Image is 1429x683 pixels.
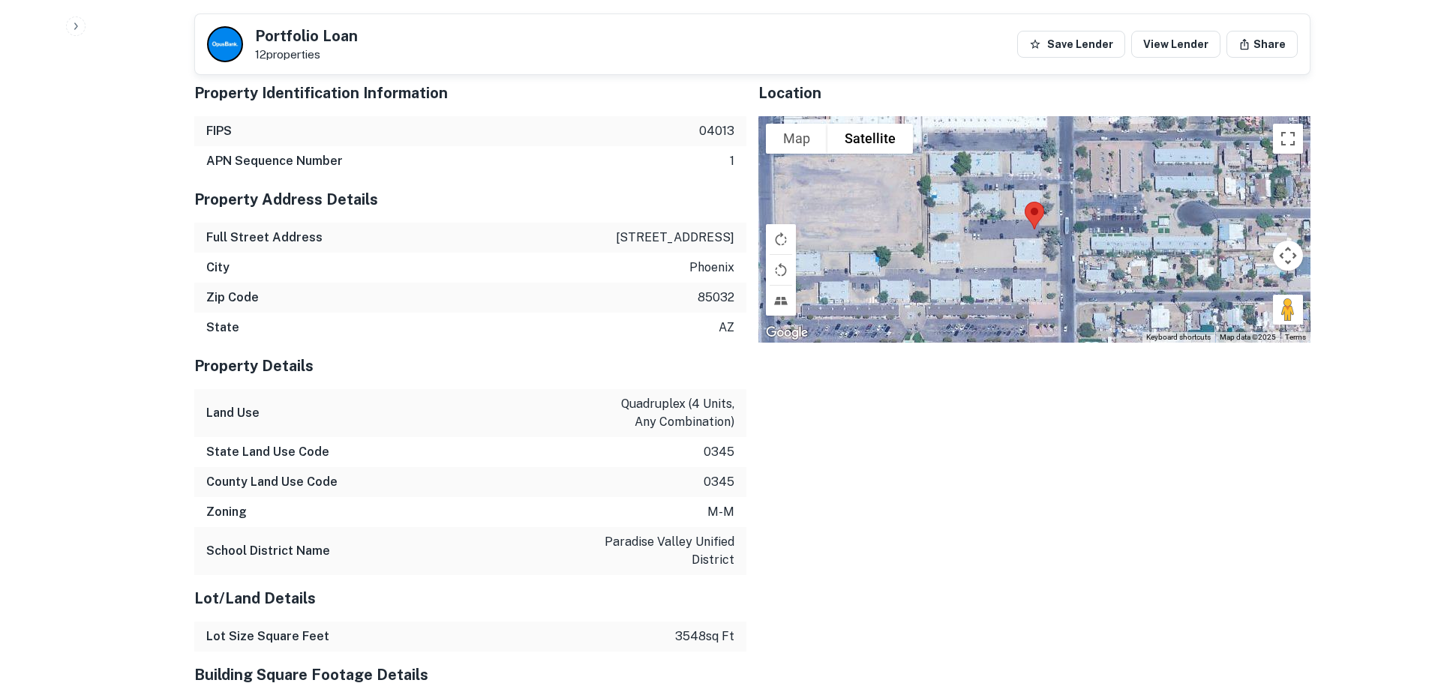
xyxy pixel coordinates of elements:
button: Rotate map counterclockwise [766,255,796,285]
img: Google [762,323,812,343]
p: 04013 [699,122,734,140]
iframe: Chat Widget [1354,563,1429,635]
p: 1 [730,152,734,170]
button: Toggle fullscreen view [1273,124,1303,154]
p: m-m [707,503,734,521]
button: Map camera controls [1273,241,1303,271]
p: quadruplex (4 units, any combination) [599,395,734,431]
a: View Lender [1131,31,1220,58]
p: [STREET_ADDRESS] [616,229,734,247]
p: 3548 sq ft [675,628,734,646]
h5: Property Address Details [194,188,746,211]
h6: FIPS [206,122,232,140]
h6: Zoning [206,503,247,521]
div: Property1of12[STREET_ADDRESS] [194,9,1310,69]
h6: County Land Use Code [206,473,338,491]
h6: School District Name [206,542,330,560]
h6: Land Use [206,404,260,422]
h6: State Land Use Code [206,443,329,461]
p: 85032 [698,289,734,307]
h6: Lot Size Square Feet [206,628,329,646]
h5: Property Details [194,355,746,377]
p: paradise valley unified district [599,533,734,569]
button: Show satellite imagery [827,124,913,154]
h6: State [206,319,239,337]
p: 12 properties [255,48,358,61]
h6: City [206,259,230,277]
button: Tilt map [766,286,796,316]
p: az [719,319,734,337]
h6: Full Street Address [206,229,323,247]
button: Rotate map clockwise [766,224,796,254]
p: phoenix [689,259,734,277]
h5: Location [758,82,1310,104]
button: Drag Pegman onto the map to open Street View [1273,295,1303,325]
a: Open this area in Google Maps (opens a new window) [762,323,812,343]
p: 0345 [704,473,734,491]
h5: Property Identification Information [194,82,746,104]
h6: Zip Code [206,289,259,307]
span: Map data ©2025 [1220,333,1276,341]
button: Show street map [766,124,827,154]
button: Share [1226,31,1298,58]
button: Keyboard shortcuts [1146,332,1211,343]
button: Save Lender [1017,31,1125,58]
h6: APN Sequence Number [206,152,343,170]
h5: Lot/Land Details [194,587,746,610]
p: 0345 [704,443,734,461]
h5: Portfolio Loan [255,28,358,43]
a: Terms [1285,333,1306,341]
